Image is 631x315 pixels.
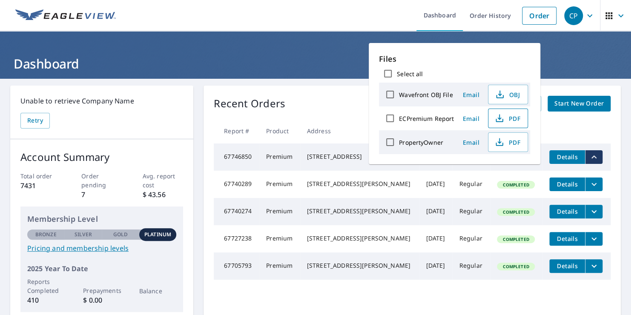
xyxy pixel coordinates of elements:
td: [DATE] [419,252,452,280]
span: Details [554,207,580,215]
button: Retry [20,113,50,129]
button: Email [457,136,485,149]
button: detailsBtn-67740289 [549,178,585,191]
span: Completed [498,182,534,188]
td: [DATE] [419,225,452,252]
h1: Dashboard [10,55,621,72]
th: Report # [214,118,259,143]
a: Order [522,7,556,25]
button: detailsBtn-67705793 [549,259,585,273]
p: Order pending [81,172,122,189]
button: OBJ [488,85,528,104]
span: Email [461,138,481,146]
button: detailsBtn-67740274 [549,205,585,218]
span: Completed [498,209,534,215]
button: Email [457,112,485,125]
span: Email [461,115,481,123]
p: Unable to retrieve Company Name [20,96,183,106]
td: Premium [259,252,300,280]
div: [STREET_ADDRESS][PERSON_NAME] [307,261,413,270]
button: filesDropdownBtn-67746850 [585,150,602,164]
p: Files [379,53,530,65]
div: [STREET_ADDRESS][PERSON_NAME] [307,207,413,215]
td: 67746850 [214,143,259,171]
td: 67705793 [214,252,259,280]
th: Address [300,118,419,143]
label: Select all [397,70,423,78]
td: Premium [259,198,300,225]
button: filesDropdownBtn-67705793 [585,259,602,273]
button: detailsBtn-67727238 [549,232,585,246]
div: CP [564,6,583,25]
div: [STREET_ADDRESS][PERSON_NAME] [307,180,413,188]
button: PDF [488,109,528,128]
td: Premium [259,225,300,252]
p: 7431 [20,180,61,191]
button: filesDropdownBtn-67740274 [585,205,602,218]
td: Premium [259,171,300,198]
p: 2025 Year To Date [27,263,176,274]
label: ECPremium Report [399,115,454,123]
span: Details [554,235,580,243]
p: Silver [74,231,92,238]
a: Pricing and membership levels [27,243,176,253]
span: OBJ [493,89,521,100]
span: Completed [498,236,534,242]
td: Regular [453,252,490,280]
p: Gold [113,231,128,238]
span: Retry [27,115,43,126]
p: $ 43.56 [143,189,184,200]
td: 67740289 [214,171,259,198]
div: [STREET_ADDRESS] [307,152,413,161]
button: PDF [488,132,528,152]
td: 67740274 [214,198,259,225]
td: Regular [453,198,490,225]
p: Recent Orders [214,96,285,112]
button: Email [457,88,485,101]
button: filesDropdownBtn-67727238 [585,232,602,246]
p: Account Summary [20,149,183,165]
p: Total order [20,172,61,180]
p: Balance [139,286,177,295]
span: Details [554,153,580,161]
span: PDF [493,137,521,147]
td: Regular [453,171,490,198]
p: Avg. report cost [143,172,184,189]
div: [STREET_ADDRESS][PERSON_NAME] [307,234,413,243]
button: detailsBtn-67746850 [549,150,585,164]
th: Product [259,118,300,143]
label: Wavefront OBJ File [399,91,453,99]
label: PropertyOwner [399,138,443,146]
p: Prepayments [83,286,120,295]
p: Platinum [144,231,171,238]
img: EV Logo [15,9,116,22]
span: Email [461,91,481,99]
span: Start New Order [554,98,604,109]
p: Membership Level [27,213,176,225]
td: [DATE] [419,171,452,198]
button: filesDropdownBtn-67740289 [585,178,602,191]
p: 7 [81,189,122,200]
span: Details [554,262,580,270]
span: PDF [493,113,521,123]
p: Reports Completed [27,277,65,295]
span: Completed [498,263,534,269]
p: 410 [27,295,65,305]
a: Start New Order [548,96,611,112]
td: Regular [453,225,490,252]
td: Premium [259,143,300,171]
td: [DATE] [419,198,452,225]
span: Details [554,180,580,188]
p: $ 0.00 [83,295,120,305]
td: 67727238 [214,225,259,252]
p: Bronze [35,231,57,238]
